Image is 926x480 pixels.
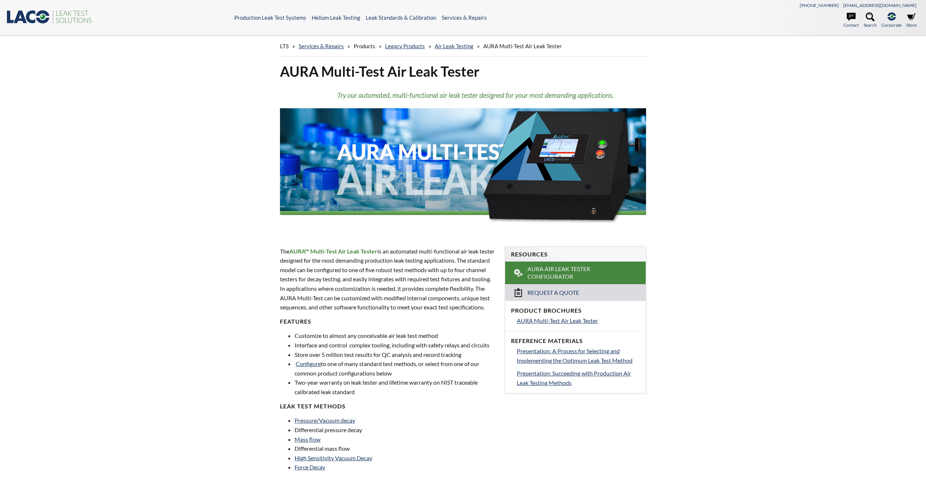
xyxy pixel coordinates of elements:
a: Mass flow [295,436,320,443]
a: Request a Quote [505,284,646,301]
h4: Reference Materials [511,337,640,345]
a: [EMAIL_ADDRESS][DOMAIN_NAME] [843,3,917,8]
a: High Sensitivity Vacuum Decay [295,454,372,461]
h4: Resources [511,251,640,258]
strong: AURA™ Multi-Test Air Leak Tester [289,248,377,255]
span: Request a Quote [527,289,579,297]
a: Force Decay [295,464,325,471]
span: Presentation: A Process for Selecting and Implementing the Optimum Leak Test Method [517,347,633,364]
li: to one of many standard test methods, or select from one of our common product configurations below [295,359,496,378]
img: Header showing AURA Multi-Test product [280,86,646,233]
span: AURA Multi-Test Air Leak Tester [517,317,598,324]
li: Interface and control complex tooling, including with safety relays and circuits [295,340,496,350]
li: Store over 5 million test results for QC analysis and record tracking [295,350,496,359]
h4: Features [280,318,496,325]
a: AURA Multi-Test Air Leak Tester [517,316,640,325]
span: AURA Air Leak Tester Configurator [527,265,626,281]
h4: Product Brochures [511,307,640,315]
span: LTS [280,43,289,49]
a: Services & Repairs [442,14,487,21]
a: Air Leak Testing [435,43,473,49]
a: [PHONE_NUMBER] [800,3,839,8]
a: Presentation: Succeeding with Production Air Leak Testing Methods [517,369,640,387]
li: Customize to almost any conceivable air leak test method [295,331,496,340]
a: Leak Standards & Calibration [366,14,436,21]
span: Presentation: Succeeding with Production Air Leak Testing Methods [517,370,631,386]
span: Corporate [881,22,902,28]
a: Pressure/Vacuum decay [295,417,355,424]
a: Search [864,12,877,28]
a: AURA Air Leak Tester Configurator [505,262,646,284]
span: AURA Multi-Test Air Leak Tester [483,43,562,49]
div: » » » » » [280,36,646,57]
a: Configure [296,360,321,367]
li: Differential mass flow [295,444,496,453]
a: Services & Repairs [299,43,344,49]
a: Legacy Products [385,43,425,49]
li: Differential pressure decay [295,425,496,435]
h4: Leak Test Methods [280,403,496,410]
h1: AURA Multi-Test Air Leak Tester [280,62,646,80]
span: Products [354,43,375,49]
a: Production Leak Test Systems [234,14,306,21]
a: Store [906,12,917,28]
li: Two-year warranty on leak tester and lifetime warranty on NIST traceable calibrated leak standard [295,378,496,396]
a: Helium Leak Testing [312,14,360,21]
a: Presentation: A Process for Selecting and Implementing the Optimum Leak Test Method [517,346,640,365]
p: The is an automated multi-functional air leak tester designed for the most demanding production l... [280,247,496,312]
a: Contact [844,12,859,28]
